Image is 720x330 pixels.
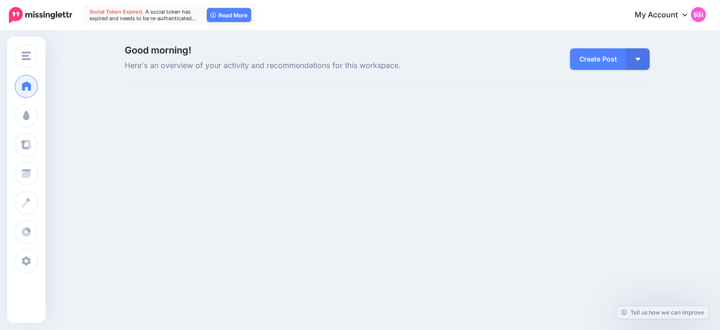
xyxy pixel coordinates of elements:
[9,7,72,23] img: Missinglettr
[625,4,706,27] a: My Account
[636,58,640,61] img: arrow-down-white.png
[125,60,470,72] span: Here's an overview of your activity and recommendations for this workspace.
[90,8,196,22] span: A social token has expired and needs to be re-authenticated…
[207,8,251,22] a: Read More
[22,52,31,60] img: menu.png
[616,306,709,319] a: Tell us how we can improve
[90,8,144,15] span: Social Token Expired.
[570,48,626,70] a: Create Post
[125,45,191,56] span: Good morning!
